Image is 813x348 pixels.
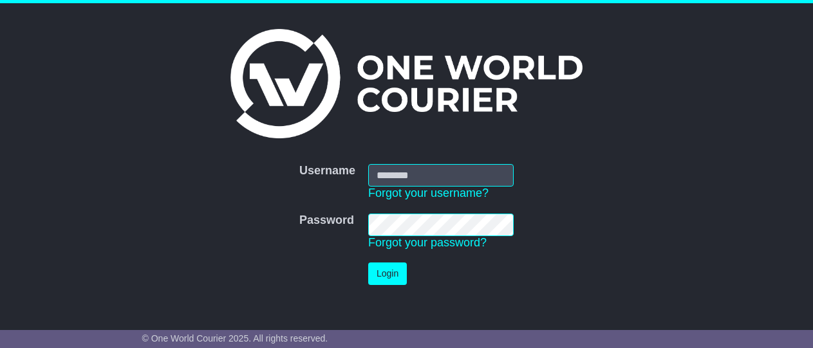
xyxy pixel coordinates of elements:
[299,214,354,228] label: Password
[368,236,487,249] a: Forgot your password?
[142,333,328,343] span: © One World Courier 2025. All rights reserved.
[230,29,582,138] img: One World
[368,187,489,199] a: Forgot your username?
[368,262,407,285] button: Login
[299,164,355,178] label: Username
